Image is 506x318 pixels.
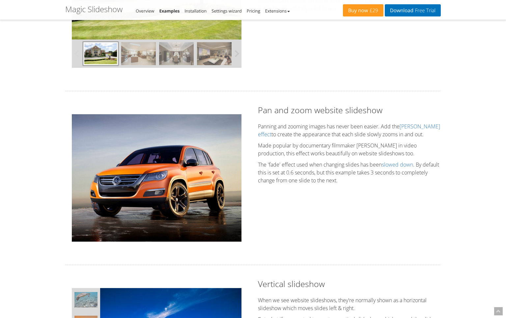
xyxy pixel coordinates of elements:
img: Headings & text [72,114,241,242]
a: Extensions [265,8,290,14]
h2: Vertical slideshow [258,278,441,290]
a: Overview [136,8,154,14]
img: maldives3.jpg [74,292,98,307]
p: The 'fade' effect used when changing slides has been . By default this is set at 0.6 seconds, but... [258,161,441,184]
a: [PERSON_NAME] effect [258,123,440,138]
img: javascript-slideshow-04.jpg [159,42,194,65]
a: Settings wizard [211,8,242,14]
h2: Pan and zoom website slideshow [258,104,441,116]
p: Panning and zooming images has never been easier. Add the to create the appearance that each slid... [258,122,441,138]
span: £29 [368,8,378,13]
a: Pricing [247,8,260,14]
a: slowed down [382,161,413,168]
p: Made popular by documentary filmmaker [PERSON_NAME] in video production, this effect works beauti... [258,142,441,157]
a: Installation [184,8,207,14]
a: Examples [159,8,180,14]
a: Buy now£29 [343,4,383,16]
img: javascript-slideshow-07.jpg [197,42,232,65]
img: javascript-slideshow-03.jpg [121,42,156,65]
p: When we see website slideshows, they're normally shown as a horizontal slideshow which moves slid... [258,296,441,312]
h1: Magic Slideshow [65,5,123,13]
a: DownloadFree Trial [385,4,441,16]
span: Free Trial [413,8,436,13]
